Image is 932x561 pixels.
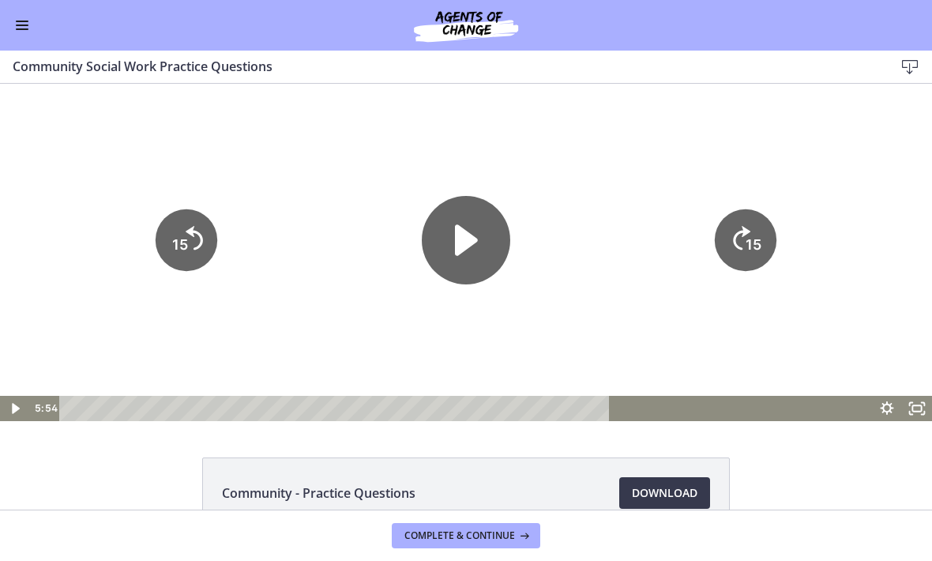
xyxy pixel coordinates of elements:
h3: Community Social Work Practice Questions [13,57,869,76]
button: Enable menu [13,16,32,35]
div: Playbar [70,312,864,337]
button: Skip ahead 15 seconds [715,125,776,186]
button: Play Video [422,112,510,201]
button: Skip back 15 seconds [156,125,217,186]
a: Download [619,477,710,509]
tspan: 15 [746,152,761,168]
button: Fullscreen [902,312,932,337]
button: Show settings menu [872,312,902,337]
span: Community - Practice Questions [222,484,415,503]
tspan: 15 [172,152,188,168]
button: Complete & continue [392,523,540,548]
span: Download [632,484,697,503]
img: Agents of Change [371,6,561,44]
span: Complete & continue [404,529,515,542]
